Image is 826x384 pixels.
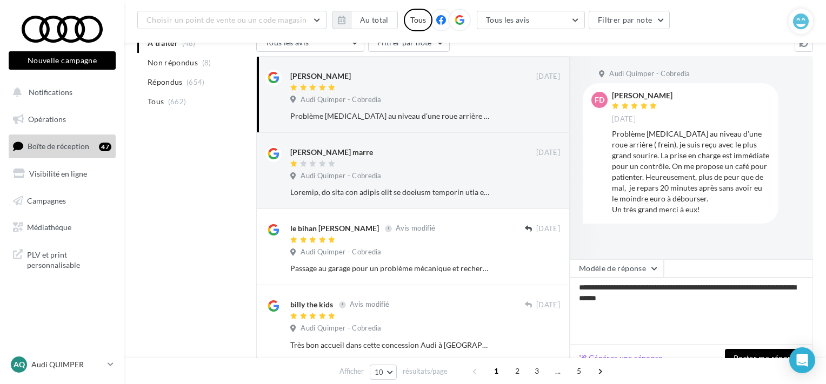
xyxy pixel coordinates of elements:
a: PLV et print personnalisable [6,243,118,275]
span: résultats/page [403,366,448,376]
span: 10 [375,368,384,376]
button: Générer une réponse [575,352,667,365]
a: AQ Audi QUIMPER [9,354,116,375]
span: Audi Quimper - Cobredia [301,324,381,333]
span: ... [549,362,567,380]
span: (654) [186,78,205,86]
button: Tous les avis [477,11,585,29]
span: Avis modifié [396,224,435,233]
button: Modèle de réponse [570,259,664,278]
a: Boîte de réception47 [6,134,118,158]
span: Médiathèque [27,223,71,232]
span: [DATE] [536,224,560,234]
span: Afficher [339,366,364,376]
span: 2 [509,362,526,380]
span: Avis modifié [350,300,389,309]
span: Tous les avis [486,15,530,24]
span: Opérations [28,114,66,124]
div: Problème [MEDICAL_DATA] au niveau d’une roue arrière ( frein), je suis reçu avec le plus grand so... [612,129,770,215]
div: Très bon accueil dans cette concession Audi à [GEOGRAPHIC_DATA]. L'équipe est vraiment très sympa... [290,340,490,351]
div: Loremip, do sita con adipis elit se doeiusm temporin utla etdo m’aliquae ad m’veniamquisn exe ull... [290,187,490,198]
button: Au total [332,11,398,29]
button: Au total [351,11,398,29]
a: Médiathèque [6,216,118,239]
p: Audi QUIMPER [31,359,103,370]
div: le bihan [PERSON_NAME] [290,223,379,234]
span: Audi Quimper - Cobredia [301,247,381,257]
span: Tous [148,96,164,107]
span: [DATE] [612,114,636,124]
span: (8) [202,58,211,67]
span: [DATE] [536,148,560,158]
span: PLV et print personnalisable [27,247,111,271]
a: Visibilité en ligne [6,163,118,185]
div: [PERSON_NAME] marre [290,147,373,158]
div: [PERSON_NAME] [290,71,351,82]
span: (662) [168,97,186,106]
span: Audi Quimper - Cobredia [301,171,381,181]
span: [DATE] [536,72,560,82]
span: Notifications [29,87,72,97]
div: 47 [99,143,111,151]
span: 1 [488,362,505,380]
span: Choisir un point de vente ou un code magasin [146,15,307,24]
span: AQ [14,359,25,370]
button: Poster ma réponse [725,349,808,367]
span: Audi Quimper - Cobredia [301,95,381,105]
div: [PERSON_NAME] [612,92,672,99]
div: billy the kids [290,299,333,310]
span: 5 [570,362,588,380]
span: [DATE] [536,300,560,310]
span: 3 [528,362,545,380]
button: Filtrer par note [589,11,670,29]
span: Non répondus [148,57,198,68]
span: Audi Quimper - Cobredia [609,69,690,79]
button: Filtrer par note [368,33,450,52]
div: Problème [MEDICAL_DATA] au niveau d’une roue arrière ( frein), je suis reçu avec le plus grand so... [290,111,490,122]
div: Tous [404,9,432,31]
span: Boîte de réception [28,142,89,151]
span: Campagnes [27,196,66,205]
a: Campagnes [6,190,118,212]
a: Opérations [6,108,118,131]
button: Choisir un point de vente ou un code magasin [137,11,327,29]
span: Répondus [148,77,183,87]
div: Passage au garage pour un problème mécanique et recherche de panne. Accueil excellent ! Explicati... [290,263,490,274]
span: Fd [595,95,604,105]
button: Tous les avis [256,33,364,52]
span: Visibilité en ligne [29,169,87,178]
button: 10 [370,365,397,380]
button: Nouvelle campagne [9,51,116,70]
div: Open Intercom Messenger [789,347,815,373]
button: Notifications [6,81,114,104]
